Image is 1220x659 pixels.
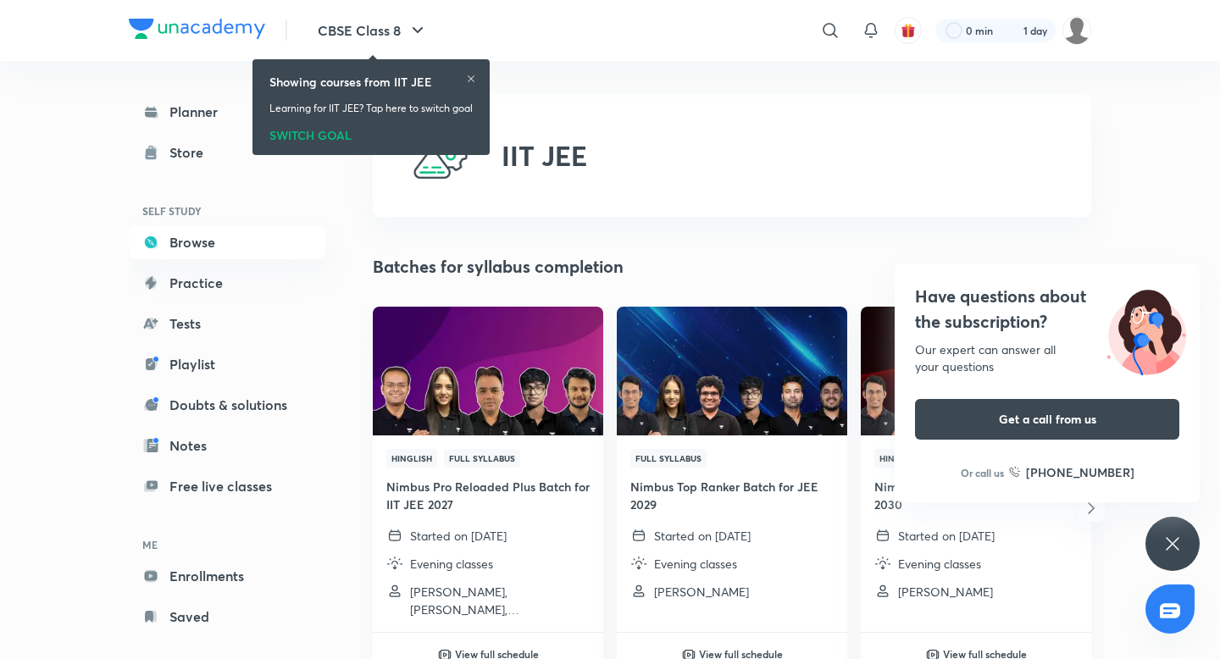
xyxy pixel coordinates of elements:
h6: ME [129,530,325,559]
img: streak [1003,22,1020,39]
p: Aditi Vyas [654,583,749,601]
button: Get a call from us [915,399,1179,440]
p: Started on [DATE] [410,527,507,545]
img: Thumbnail [614,305,849,436]
a: ThumbnailHinglishFull SyllabusNimbus Pro Reloaded Plus Batch for IIT JEE 2027Started on [DATE]Eve... [373,307,603,632]
a: Browse [129,225,325,259]
a: Notes [129,429,325,462]
h6: Showing courses from IIT JEE [269,73,432,91]
img: avatar [901,23,916,38]
a: SEE ALL [1045,258,1091,276]
p: Aditi Vyas [898,583,993,601]
a: Saved [129,600,325,634]
a: Company Logo [129,19,265,43]
span: Full Syllabus [630,449,707,468]
span: Hinglish [386,449,437,468]
p: Started on [DATE] [898,527,995,545]
h4: Nimbus Pro Reloaded Plus Batch for IIT JEE 2027 [386,478,590,513]
img: S M AKSHATHAjjjfhfjgjgkgkgkhk [1062,16,1091,45]
p: Learning for IIT JEE? Tap here to switch goal [269,101,473,116]
h2: Batches for syllabus completion [373,254,624,280]
a: ThumbnailFull SyllabusNimbus Top Ranker Batch for JEE 2029Started on [DATE]Evening classes[PERSON... [617,307,847,614]
img: Company Logo [129,19,265,39]
p: Evening classes [898,555,981,573]
a: Free live classes [129,469,325,503]
a: Store [129,136,325,169]
p: Evening classes [654,555,737,573]
a: Doubts & solutions [129,388,325,422]
img: Thumbnail [370,305,605,436]
h4: Have questions about the subscription? [915,284,1179,335]
h4: Nimbus Top Ranker Batch for JEE 2029 [630,478,834,513]
p: Or call us [961,465,1004,480]
button: avatar [895,17,922,44]
span: Full Syllabus [444,449,520,468]
p: Started on [DATE] [654,527,751,545]
h4: Nimbus Top Ranker Batch for JEE 2030 [874,478,1078,513]
a: Enrollments [129,559,325,593]
div: SWITCH GOAL [269,123,473,141]
a: Practice [129,266,325,300]
p: Vineet Loomba, Rohit Mishra, Vishal Singh and 2 more [410,583,590,618]
a: Tests [129,307,325,341]
h2: IIT JEE [502,140,587,172]
h6: SELF STUDY [129,197,325,225]
a: Planner [129,95,325,129]
div: Our expert can answer all your questions [915,341,1179,375]
a: [PHONE_NUMBER] [1009,463,1134,481]
span: Hinglish [874,449,925,468]
div: Store [169,142,213,163]
h6: [PHONE_NUMBER] [1026,463,1134,481]
img: ttu_illustration_new.svg [1093,284,1200,375]
a: Playlist [129,347,325,381]
a: ThumbnailHinglishFull SyllabusNimbus Top Ranker Batch for JEE 2030Started on [DATE]Evening classe... [861,307,1091,614]
p: Evening classes [410,555,493,573]
button: CBSE Class 8 [308,14,438,47]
